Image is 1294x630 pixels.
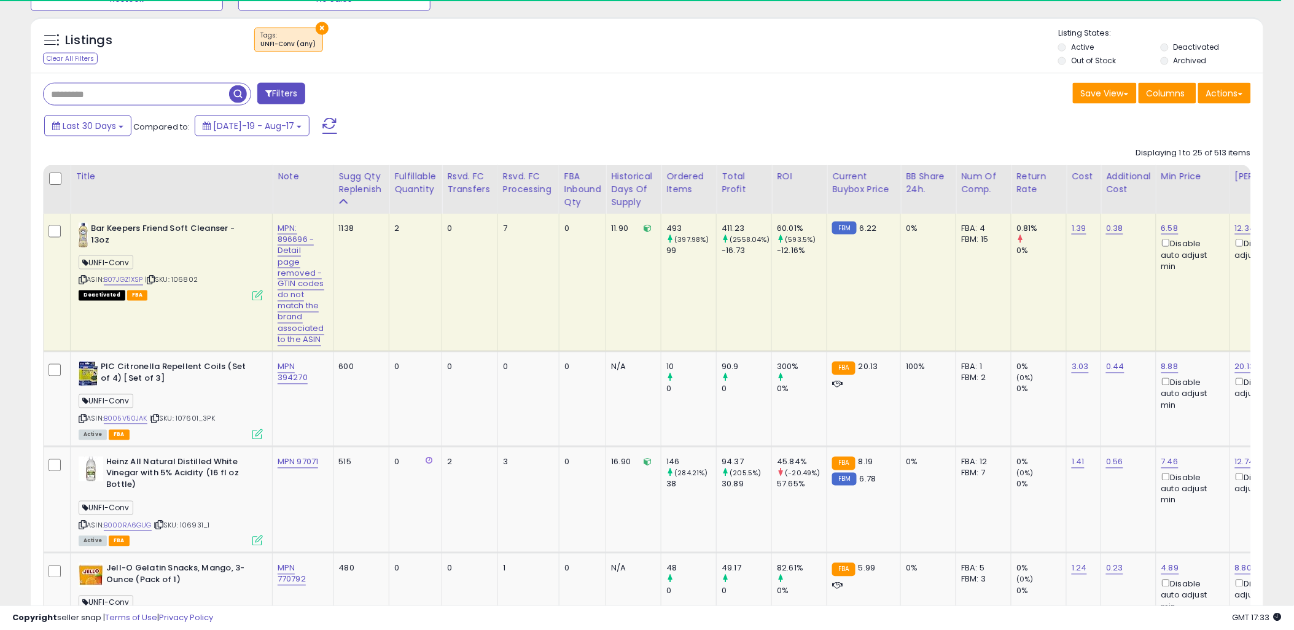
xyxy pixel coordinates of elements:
[261,31,316,49] span: Tags :
[394,170,437,196] div: Fulfillable Quantity
[666,586,716,597] div: 0
[777,479,827,490] div: 57.65%
[1072,361,1089,373] a: 3.03
[1016,563,1066,574] div: 0%
[1072,456,1085,469] a: 1.41
[722,362,771,373] div: 90.9
[675,469,708,478] small: (284.21%)
[79,290,125,301] span: All listings that are unavailable for purchase on Amazon for any reason other than out-of-stock
[961,574,1002,585] div: FBM: 3
[127,290,148,301] span: FBA
[257,83,305,104] button: Filters
[1073,83,1137,104] button: Save View
[859,456,873,468] span: 8.19
[777,384,827,395] div: 0%
[666,170,711,196] div: Ordered Items
[906,457,946,468] div: 0%
[832,222,856,235] small: FBM
[278,222,324,346] a: MPN: 896696 - Detail page removed - GTIN codes do not match the brand associated to the ASIN
[722,457,771,468] div: 94.37
[564,457,597,468] div: 0
[961,457,1002,468] div: FBA: 12
[961,362,1002,373] div: FBA: 1
[333,165,389,214] th: Please note that this number is a calculation based on your required days of coverage and your ve...
[666,245,716,256] div: 99
[145,275,198,285] span: | SKU: 106802
[961,223,1002,234] div: FBA: 4
[261,40,316,49] div: UNFI-Conv (any)
[104,414,147,424] a: B005V50JAK
[1106,361,1124,373] a: 0.44
[722,586,771,597] div: 0
[777,170,822,183] div: ROI
[722,170,766,196] div: Total Profit
[906,563,946,574] div: 0%
[1016,384,1066,395] div: 0%
[730,469,762,478] small: (205.5%)
[832,170,895,196] div: Current Buybox Price
[316,22,329,35] button: ×
[785,235,816,244] small: (593.5%)
[1016,170,1061,196] div: Return Rate
[104,521,152,531] a: B000RA6GUG
[859,562,876,574] span: 5.99
[906,170,951,196] div: BB Share 24h.
[777,223,827,234] div: 60.01%
[961,373,1002,384] div: FBM: 2
[611,223,652,234] div: 11.90
[79,536,107,546] span: All listings currently available for purchase on Amazon
[79,255,133,270] span: UNFI-Conv
[777,457,827,468] div: 45.84%
[1161,577,1220,612] div: Disable auto adjust min
[154,521,210,531] span: | SKU: 106931_1
[1161,222,1179,235] a: 6.58
[564,223,597,234] div: 0
[213,120,294,132] span: [DATE]-19 - Aug-17
[1174,55,1207,66] label: Archived
[278,361,308,384] a: MPN 394270
[1072,222,1086,235] a: 1.39
[860,222,877,234] span: 6.22
[79,223,263,300] div: ASIN:
[564,563,597,574] div: 0
[666,563,716,574] div: 48
[961,468,1002,479] div: FBM: 7
[106,457,255,494] b: Heinz All Natural Distilled White Vinegar with 5% Acidity (16 fl oz Bottle)
[666,479,716,490] div: 38
[1058,28,1263,39] p: Listing States:
[611,563,652,574] div: N/A
[1147,87,1185,99] span: Columns
[666,362,716,373] div: 10
[611,362,652,373] div: N/A
[777,362,827,373] div: 300%
[447,563,488,574] div: 0
[722,384,771,395] div: 0
[1235,456,1255,469] a: 12.74
[1016,223,1066,234] div: 0.81%
[1161,471,1220,506] div: Disable auto adjust min
[79,457,103,481] img: 414A2o6CNHL._SL40_.jpg
[961,170,1006,196] div: Num of Comp.
[777,245,827,256] div: -12.16%
[109,536,130,546] span: FBA
[278,170,329,183] div: Note
[79,223,88,247] img: 41FbG0rWwYL._SL40_.jpg
[339,563,380,574] div: 480
[1016,586,1066,597] div: 0%
[1016,457,1066,468] div: 0%
[1016,575,1034,585] small: (0%)
[785,469,820,478] small: (-20.49%)
[906,362,946,373] div: 100%
[1016,479,1066,490] div: 0%
[79,563,103,588] img: 416Ui-u6ybL._SL40_.jpg
[1235,562,1252,575] a: 8.80
[503,223,550,234] div: 7
[777,563,827,574] div: 82.61%
[961,563,1002,574] div: FBA: 5
[63,120,116,132] span: Last 30 Days
[1136,147,1251,159] div: Displaying 1 to 25 of 513 items
[44,115,131,136] button: Last 30 Days
[666,457,716,468] div: 146
[832,563,855,577] small: FBA
[278,562,306,586] a: MPN 770792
